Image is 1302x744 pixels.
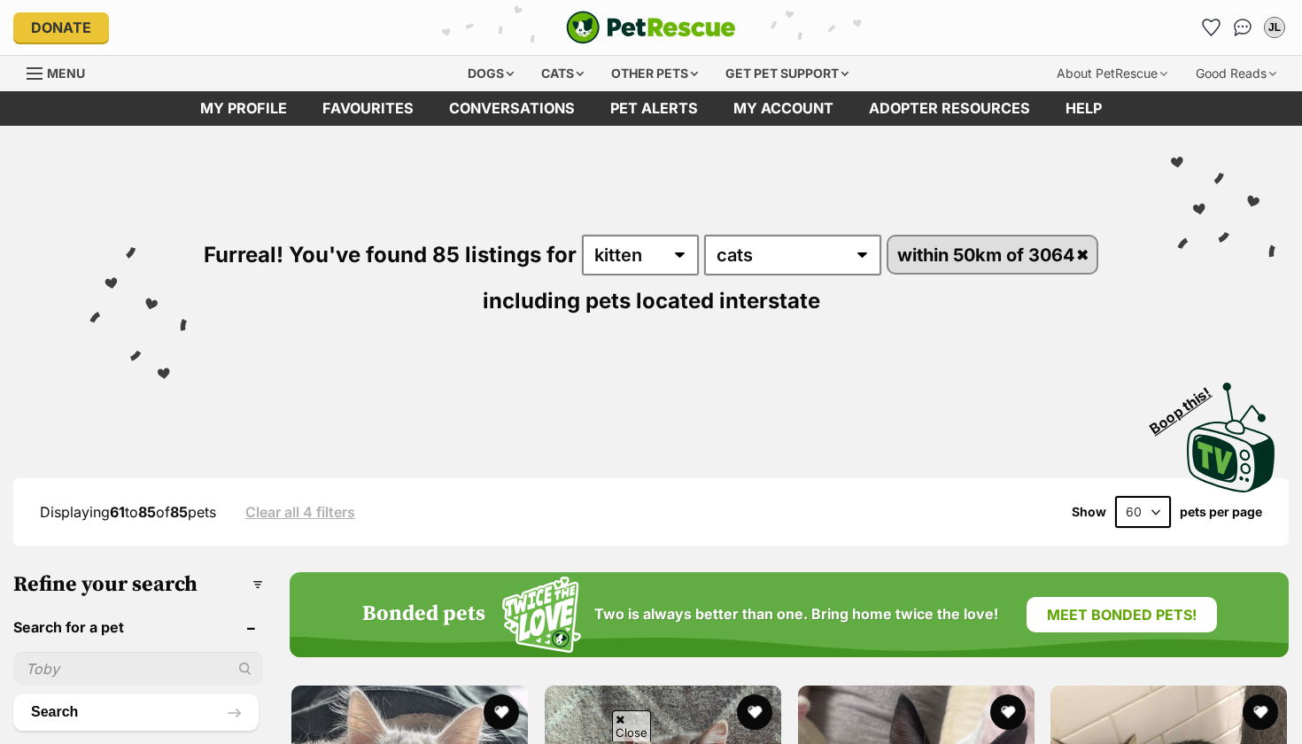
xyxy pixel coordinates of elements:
a: Menu [27,56,97,88]
a: My profile [182,91,305,126]
a: Conversations [1228,13,1257,42]
a: Pet alerts [593,91,716,126]
span: Show [1072,505,1106,519]
div: Dogs [455,56,526,91]
div: About PetRescue [1044,56,1180,91]
strong: 85 [138,503,156,521]
button: favourite [484,694,519,730]
a: within 50km of 3064 [888,236,1097,273]
img: logo-cat-932fe2b9b8326f06289b0f2fb663e598f794de774fb13d1741a6617ecf9a85b4.svg [566,11,736,44]
div: Get pet support [713,56,861,91]
a: Clear all 4 filters [245,504,355,520]
button: My account [1260,13,1289,42]
a: Donate [13,12,109,43]
button: favourite [1243,694,1278,730]
span: Displaying to of pets [40,503,216,521]
h3: Refine your search [13,572,263,597]
h4: Bonded pets [362,602,485,627]
span: Menu [47,66,85,81]
a: Boop this! [1187,367,1275,496]
strong: 85 [170,503,188,521]
button: favourite [989,694,1025,730]
img: Squiggle [502,577,581,654]
label: pets per page [1180,505,1262,519]
header: Search for a pet [13,619,263,635]
input: Toby [13,652,263,686]
a: PetRescue [566,11,736,44]
div: Other pets [599,56,710,91]
img: chat-41dd97257d64d25036548639549fe6c8038ab92f7586957e7f3b1b290dea8141.svg [1234,19,1252,36]
a: Favourites [305,91,431,126]
a: My account [716,91,851,126]
ul: Account quick links [1197,13,1289,42]
a: Help [1048,91,1120,126]
span: including pets located interstate [483,288,820,314]
div: Good Reads [1183,56,1289,91]
span: Boop this! [1147,373,1228,437]
strong: 61 [110,503,125,521]
button: favourite [737,694,772,730]
a: Meet bonded pets! [1027,597,1217,632]
div: JL [1266,19,1283,36]
a: Adopter resources [851,91,1048,126]
span: Two is always better than one. Bring home twice the love! [594,606,998,623]
span: Close [612,710,651,741]
a: Favourites [1197,13,1225,42]
a: conversations [431,91,593,126]
span: Furreal! You've found 85 listings for [204,242,577,267]
div: Cats [529,56,596,91]
img: PetRescue TV logo [1187,383,1275,492]
button: Search [13,694,259,730]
